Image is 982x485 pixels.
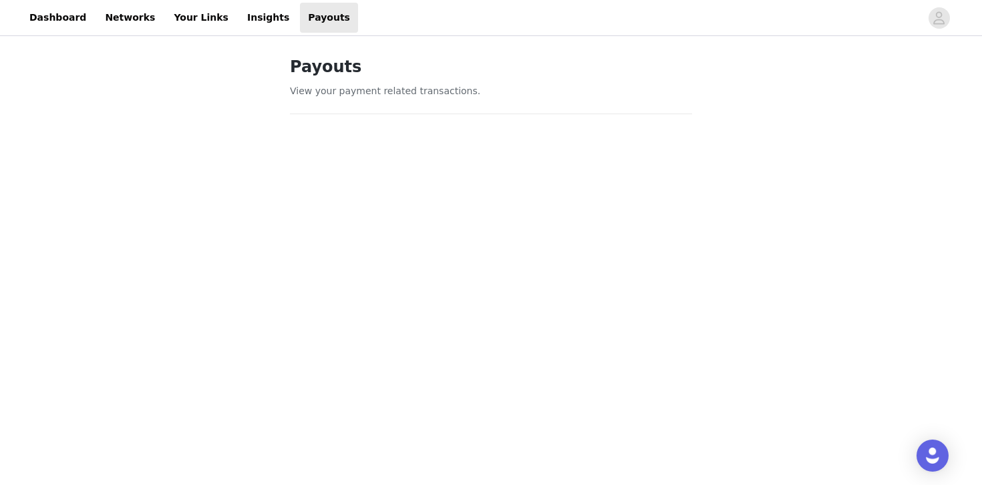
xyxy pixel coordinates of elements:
h1: Payouts [290,55,692,79]
a: Dashboard [21,3,94,33]
div: Open Intercom Messenger [917,440,949,472]
a: Your Links [166,3,236,33]
p: View your payment related transactions. [290,84,692,98]
a: Networks [97,3,163,33]
a: Payouts [300,3,358,33]
a: Insights [239,3,297,33]
div: avatar [933,7,945,29]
